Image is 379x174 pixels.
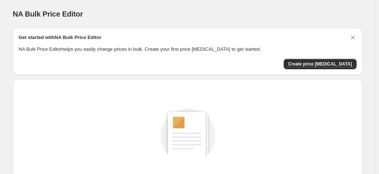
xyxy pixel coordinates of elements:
button: Create price change job [284,59,357,69]
h2: Get started with NA Bulk Price Editor [19,34,102,41]
span: Create price [MEDICAL_DATA] [288,61,352,67]
button: Dismiss card [349,34,357,41]
p: NA Bulk Price Editor helps you easily change prices in bulk. Create your first price [MEDICAL_DAT... [19,46,357,53]
span: NA Bulk Price Editor [13,10,83,18]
